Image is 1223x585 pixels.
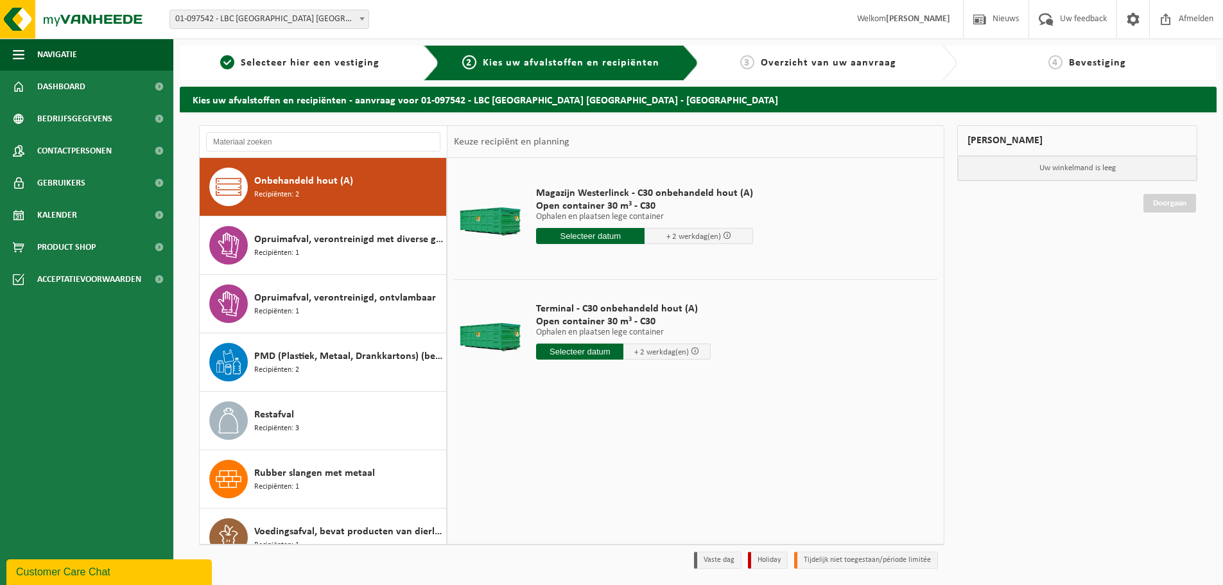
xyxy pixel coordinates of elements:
[254,349,443,364] span: PMD (Plastiek, Metaal, Drankkartons) (bedrijven)
[220,55,234,69] span: 1
[254,539,299,552] span: Recipiënten: 1
[483,58,659,68] span: Kies uw afvalstoffen en recipiënten
[180,87,1217,112] h2: Kies uw afvalstoffen en recipiënten - aanvraag voor 01-097542 - LBC [GEOGRAPHIC_DATA] [GEOGRAPHIC...
[536,328,711,337] p: Ophalen en plaatsen lege container
[666,232,721,241] span: + 2 werkdag(en)
[254,247,299,259] span: Recipiënten: 1
[1048,55,1063,69] span: 4
[200,158,447,216] button: Onbehandeld hout (A) Recipiënten: 2
[536,344,623,360] input: Selecteer datum
[761,58,896,68] span: Overzicht van uw aanvraag
[37,263,141,295] span: Acceptatievoorwaarden
[740,55,754,69] span: 3
[200,450,447,509] button: Rubber slangen met metaal Recipiënten: 1
[254,306,299,318] span: Recipiënten: 1
[37,199,77,231] span: Kalender
[462,55,476,69] span: 2
[254,189,299,201] span: Recipiënten: 2
[694,552,742,569] li: Vaste dag
[254,290,436,306] span: Opruimafval, verontreinigd, ontvlambaar
[254,232,443,247] span: Opruimafval, verontreinigd met diverse gevaarlijke afvalstoffen
[200,392,447,450] button: Restafval Recipiënten: 3
[254,466,375,481] span: Rubber slangen met metaal
[37,39,77,71] span: Navigatie
[37,135,112,167] span: Contactpersonen
[241,58,379,68] span: Selecteer hier een vestiging
[957,125,1197,156] div: [PERSON_NAME]
[254,481,299,493] span: Recipiënten: 1
[634,348,689,356] span: + 2 werkdag(en)
[254,173,353,189] span: Onbehandeld hout (A)
[536,315,711,328] span: Open container 30 m³ - C30
[536,187,753,200] span: Magazijn Westerlinck - C30 onbehandeld hout (A)
[958,156,1197,180] p: Uw winkelmand is leeg
[37,167,85,199] span: Gebruikers
[169,10,369,29] span: 01-097542 - LBC ANTWERPEN NV - ANTWERPEN
[886,14,950,24] strong: [PERSON_NAME]
[6,557,214,585] iframe: chat widget
[536,302,711,315] span: Terminal - C30 onbehandeld hout (A)
[200,216,447,275] button: Opruimafval, verontreinigd met diverse gevaarlijke afvalstoffen Recipiënten: 1
[794,552,938,569] li: Tijdelijk niet toegestaan/période limitée
[170,10,369,28] span: 01-097542 - LBC ANTWERPEN NV - ANTWERPEN
[200,509,447,566] button: Voedingsafval, bevat producten van dierlijke oorsprong, onverpakt, categorie 3 Recipiënten: 1
[37,71,85,103] span: Dashboard
[254,423,299,435] span: Recipiënten: 3
[536,200,753,213] span: Open container 30 m³ - C30
[536,213,753,222] p: Ophalen en plaatsen lege container
[200,333,447,392] button: PMD (Plastiek, Metaal, Drankkartons) (bedrijven) Recipiënten: 2
[447,126,576,158] div: Keuze recipiënt en planning
[254,524,443,539] span: Voedingsafval, bevat producten van dierlijke oorsprong, onverpakt, categorie 3
[1143,194,1196,213] a: Doorgaan
[1069,58,1126,68] span: Bevestiging
[206,132,440,152] input: Materiaal zoeken
[748,552,788,569] li: Holiday
[200,275,447,333] button: Opruimafval, verontreinigd, ontvlambaar Recipiënten: 1
[37,103,112,135] span: Bedrijfsgegevens
[254,407,294,423] span: Restafval
[186,55,413,71] a: 1Selecteer hier een vestiging
[37,231,96,263] span: Product Shop
[254,364,299,376] span: Recipiënten: 2
[536,228,645,244] input: Selecteer datum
